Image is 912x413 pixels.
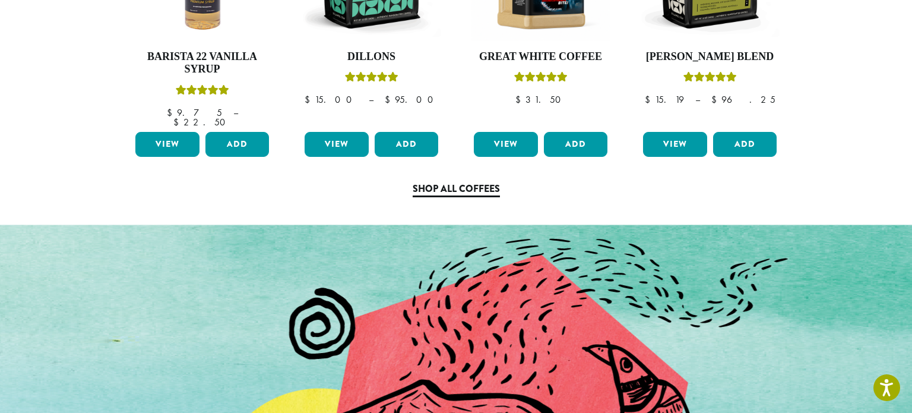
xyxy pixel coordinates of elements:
h4: [PERSON_NAME] Blend [640,51,780,64]
span: – [695,93,700,106]
span: – [233,106,238,119]
span: $ [385,93,395,106]
bdi: 31.50 [515,93,566,106]
span: $ [305,93,315,106]
a: View [643,132,707,157]
bdi: 96.25 [711,93,775,106]
bdi: 15.00 [305,93,357,106]
button: Add [205,132,270,157]
div: Rated 4.67 out of 5 [683,70,737,88]
div: Rated 5.00 out of 5 [176,83,229,101]
button: Add [713,132,777,157]
span: $ [167,106,177,119]
a: View [305,132,369,157]
span: – [369,93,373,106]
span: $ [711,93,721,106]
h4: Dillons [302,51,441,64]
span: $ [173,116,183,128]
span: $ [515,93,525,106]
a: View [135,132,199,157]
bdi: 22.50 [173,116,231,128]
h4: Great White Coffee [471,51,610,64]
div: Rated 5.00 out of 5 [345,70,398,88]
a: Shop All Coffees [413,182,500,197]
button: Add [544,132,608,157]
bdi: 9.75 [167,106,222,119]
h4: Barista 22 Vanilla Syrup [132,51,272,76]
button: Add [375,132,439,157]
bdi: 15.19 [645,93,684,106]
a: View [474,132,538,157]
bdi: 95.00 [385,93,439,106]
div: Rated 5.00 out of 5 [514,70,568,88]
span: $ [645,93,655,106]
